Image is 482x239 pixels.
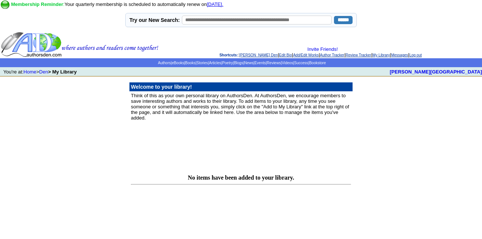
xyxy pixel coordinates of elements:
[390,69,482,75] a: [PERSON_NAME][GEOGRAPHIC_DATA]
[207,1,224,7] a: [DATE].
[373,53,390,57] a: My Library
[131,84,351,90] p: Welcome to your library!
[0,0,10,9] img: on.gif
[39,69,48,75] a: Den
[409,53,422,57] a: Log out
[172,61,184,65] a: eBooks
[158,61,171,65] a: Authors
[48,69,77,75] b: > My Library
[1,32,158,58] img: header_logo2.gif
[185,61,196,65] a: Books
[129,17,180,23] label: Try our New Search:
[282,61,293,65] a: Videos
[294,61,308,65] a: Success
[320,53,344,57] a: Author Tracker
[0,1,223,7] font: Your quarterly membership is scheduled to automatically renew on
[23,69,36,75] a: Home
[234,61,243,65] a: Blogs
[309,61,326,65] a: Bookstore
[209,61,221,65] a: Articles
[196,61,208,65] a: Stories
[219,53,238,57] span: Shortcuts:
[267,61,281,65] a: Reviews
[346,53,371,57] a: Review Tracker
[41,1,65,7] font: :
[254,61,266,65] a: Events
[244,61,254,65] a: News
[391,53,408,57] a: Messages
[279,53,292,57] a: Edit Bio
[3,69,77,75] font: You're at: >
[222,61,233,65] a: Poetry
[293,53,319,57] a: Add/Edit Works
[160,46,481,58] div: : | | | | | | |
[308,46,338,52] a: Invite Friends!
[188,174,294,181] b: No items have been added to your library.
[41,1,63,7] b: Reminder
[131,93,349,121] font: Think of this as your own personal library on AuthorsDen. At AuthorsDen, we encourage members to ...
[240,53,278,57] a: [PERSON_NAME] Den
[11,1,40,7] font: Membership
